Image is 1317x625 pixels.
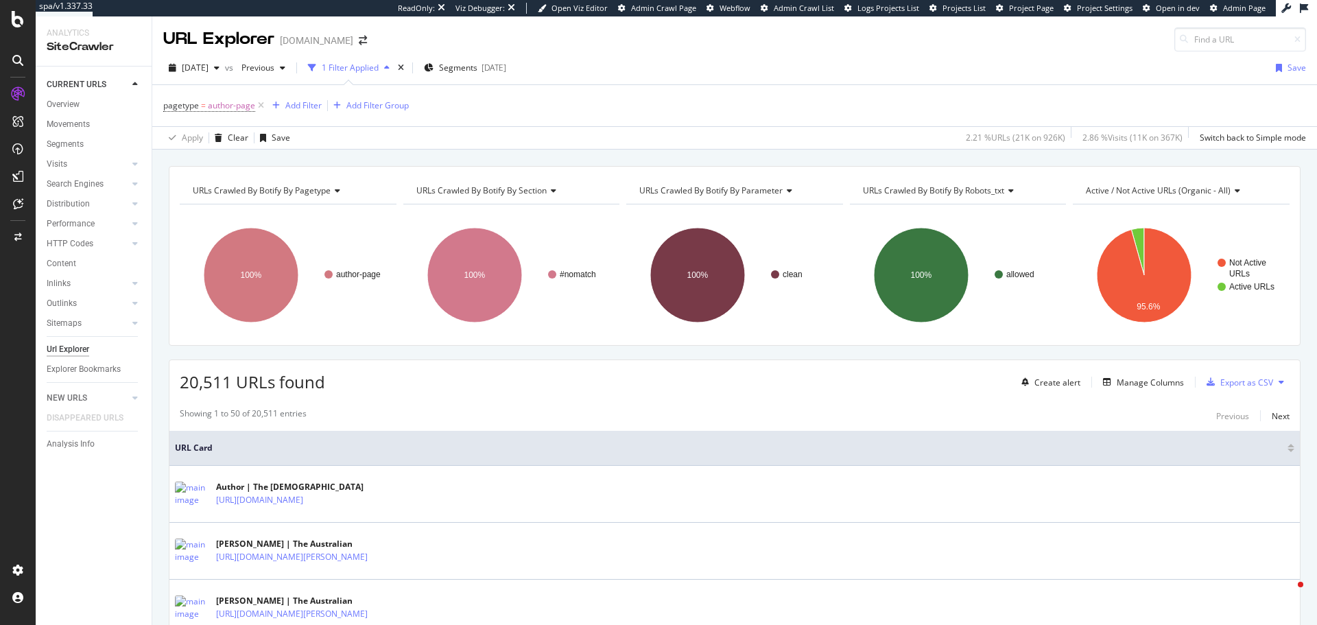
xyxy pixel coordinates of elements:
button: Apply [163,127,203,149]
a: Content [47,257,142,271]
button: Export as CSV [1201,371,1273,393]
img: main image [175,482,209,506]
a: Project Settings [1064,3,1132,14]
a: Open in dev [1143,3,1200,14]
svg: A chart. [403,215,620,335]
span: pagetype [163,99,199,111]
text: 100% [464,270,485,280]
svg: A chart. [850,215,1067,335]
a: Url Explorer [47,342,142,357]
span: Webflow [720,3,750,13]
div: Add Filter [285,99,322,111]
div: Explorer Bookmarks [47,362,121,377]
a: HTTP Codes [47,237,128,251]
a: Visits [47,157,128,172]
h4: URLs Crawled By Botify By robots_txt [860,180,1054,202]
div: Previous [1216,410,1249,422]
div: CURRENT URLS [47,78,106,92]
div: Create alert [1034,377,1080,388]
a: Segments [47,137,142,152]
span: Previous [236,62,274,73]
button: Save [1270,57,1306,79]
button: Switch back to Simple mode [1194,127,1306,149]
a: Overview [47,97,142,112]
a: Webflow [707,3,750,14]
text: Not Active [1229,258,1266,268]
div: [DOMAIN_NAME] [280,34,353,47]
div: Switch back to Simple mode [1200,132,1306,143]
img: main image [175,595,209,620]
text: allowed [1006,270,1034,279]
text: author-page [336,270,381,279]
div: Overview [47,97,80,112]
div: Manage Columns [1117,377,1184,388]
span: URL Card [175,442,1284,454]
div: 1 Filter Applied [322,62,379,73]
div: Distribution [47,197,90,211]
a: [URL][DOMAIN_NAME] [216,493,303,507]
a: CURRENT URLS [47,78,128,92]
span: vs [225,62,236,73]
a: Outlinks [47,296,128,311]
span: Open Viz Editor [551,3,608,13]
div: Analytics [47,27,141,39]
div: A chart. [180,215,396,335]
text: Active URLs [1229,282,1274,292]
div: URL Explorer [163,27,274,51]
span: Project Settings [1077,3,1132,13]
span: Segments [439,62,477,73]
span: 2025 Sep. 15th [182,62,209,73]
div: Inlinks [47,276,71,291]
span: Admin Crawl Page [631,3,696,13]
a: Admin Crawl List [761,3,834,14]
span: Project Page [1009,3,1054,13]
div: Showing 1 to 50 of 20,511 entries [180,408,307,424]
a: Performance [47,217,128,231]
a: [URL][DOMAIN_NAME][PERSON_NAME] [216,607,368,621]
span: URLs Crawled By Botify By pagetype [193,185,331,196]
h4: URLs Crawled By Botify By section [414,180,608,202]
div: Viz Debugger: [455,3,505,14]
button: Next [1272,408,1290,424]
div: Sitemaps [47,316,82,331]
div: [PERSON_NAME] | The Australian [216,595,427,607]
div: Performance [47,217,95,231]
div: HTTP Codes [47,237,93,251]
span: Admin Page [1223,3,1266,13]
h4: Active / Not Active URLs [1083,180,1277,202]
text: #nomatch [560,270,596,279]
span: URLs Crawled By Botify By section [416,185,547,196]
button: Clear [209,127,248,149]
a: Analysis Info [47,437,142,451]
div: 2.21 % URLs ( 21K on 926K ) [966,132,1065,143]
iframe: Intercom live chat [1270,578,1303,611]
a: Search Engines [47,177,128,191]
button: Previous [236,57,291,79]
a: Inlinks [47,276,128,291]
input: Find a URL [1174,27,1306,51]
text: 95.6% [1137,302,1161,311]
span: Projects List [942,3,986,13]
div: DISAPPEARED URLS [47,411,123,425]
div: Add Filter Group [346,99,409,111]
a: Project Page [996,3,1054,14]
div: NEW URLS [47,391,87,405]
button: Save [254,127,290,149]
div: Content [47,257,76,271]
a: [URL][DOMAIN_NAME][PERSON_NAME] [216,550,368,564]
text: 100% [910,270,932,280]
div: Next [1272,410,1290,422]
div: [DATE] [482,62,506,73]
div: A chart. [626,215,843,335]
text: 100% [241,270,262,280]
div: Search Engines [47,177,104,191]
div: Movements [47,117,90,132]
a: Logs Projects List [844,3,919,14]
span: 20,511 URLs found [180,370,325,393]
div: A chart. [1073,215,1290,335]
a: Sitemaps [47,316,128,331]
a: Distribution [47,197,128,211]
span: = [201,99,206,111]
